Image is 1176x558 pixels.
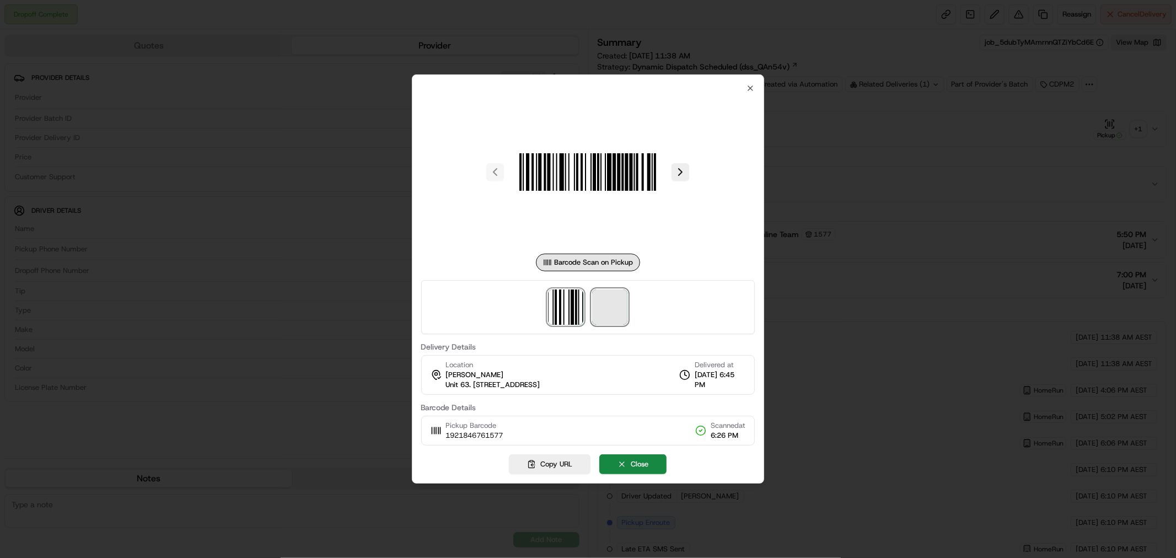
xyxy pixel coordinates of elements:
[446,370,504,380] span: [PERSON_NAME]
[446,380,540,390] span: Unit 63. [STREET_ADDRESS]
[548,289,583,325] img: barcode_scan_on_pickup image
[695,370,745,390] span: [DATE] 6:45 PM
[599,454,667,474] button: Close
[711,421,745,431] span: Scanned at
[711,431,745,441] span: 6:26 PM
[446,360,474,370] span: Location
[446,431,503,441] span: 1921846761577
[695,360,745,370] span: Delivered at
[509,454,590,474] button: Copy URL
[508,93,667,251] img: barcode_scan_on_pickup image
[446,421,503,431] span: Pickup Barcode
[421,343,755,351] label: Delivery Details
[421,404,755,411] label: Barcode Details
[536,254,640,271] div: Barcode Scan on Pickup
